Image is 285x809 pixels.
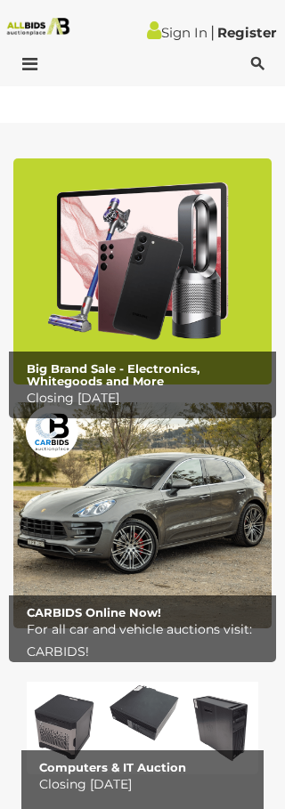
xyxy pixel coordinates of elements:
[27,361,199,388] b: Big Brand Sale - Electronics, Whitegoods and More
[27,664,258,774] a: Computers & IT Auction Computers & IT Auction Closing [DATE]
[27,619,268,663] p: For all car and vehicle auctions visit: CARBIDS!
[13,158,272,384] a: Big Brand Sale - Electronics, Whitegoods and More Big Brand Sale - Electronics, Whitegoods and Mo...
[210,22,215,42] span: |
[13,402,272,628] a: CARBIDS Online Now! CARBIDS Online Now! For all car and vehicle auctions visit: CARBIDS!
[27,664,258,774] img: Computers & IT Auction
[13,158,272,384] img: Big Brand Sale - Electronics, Whitegoods and More
[27,605,161,619] b: CARBIDS Online Now!
[27,387,268,409] p: Closing [DATE]
[39,760,186,774] b: Computers & IT Auction
[217,24,276,41] a: Register
[4,18,73,36] img: Allbids.com.au
[147,24,208,41] a: Sign In
[39,773,256,796] p: Closing [DATE]
[13,402,272,628] img: CARBIDS Online Now!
